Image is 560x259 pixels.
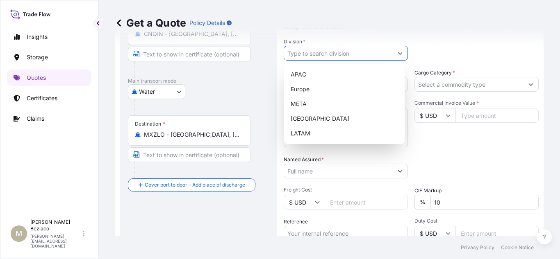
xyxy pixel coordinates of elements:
span: Cover port to door - Add place of discharge [145,181,245,189]
button: Select transport [128,84,185,99]
span: Duty Cost [414,218,539,224]
p: Cookie Notice [501,244,534,251]
p: Main transport mode [128,78,269,84]
button: Show suggestions [393,46,407,61]
p: Certificates [27,94,57,102]
label: Named Assured [284,155,324,164]
input: Enter amount [325,195,408,209]
input: Your internal reference [284,226,408,241]
label: CIF Markup [414,187,442,195]
input: Text to appear on certificate [128,47,251,61]
input: Enter percentage [430,195,539,209]
label: Reference [284,218,308,226]
p: [PERSON_NAME][EMAIL_ADDRESS][DOMAIN_NAME] [30,234,81,248]
div: [GEOGRAPHIC_DATA] [287,111,401,126]
label: Cargo Category [414,69,455,77]
input: Destination [144,131,241,139]
button: Show suggestions [524,77,538,92]
span: Water [139,88,155,96]
label: Description of Cargo [284,100,335,108]
input: Full name [284,164,393,178]
div: Suggestions [287,67,401,141]
button: Show suggestions [393,164,407,178]
p: Quotes [27,74,46,82]
div: META [287,97,401,111]
input: Select a commodity type [415,77,524,92]
div: Destination [135,121,165,127]
div: % [414,195,430,209]
p: [PERSON_NAME] Beziaco [30,219,81,232]
input: Enter amount [455,226,539,241]
p: Policy Details [189,19,225,27]
p: Privacy Policy [461,244,494,251]
span: Freight Cost [284,187,408,193]
div: APAC [287,67,401,82]
input: Type to search division [284,46,393,61]
div: LATAM [287,126,401,141]
span: Date of Departure [284,69,329,77]
p: Storage [27,53,48,61]
p: Insights [27,33,48,41]
input: Text to appear on certificate [128,147,251,162]
p: Claims [27,115,44,123]
span: Commercial Invoice Value [414,100,539,106]
p: Get a Quote [115,16,186,29]
input: Type amount [455,108,539,123]
span: M [16,230,22,238]
div: Europe [287,82,401,97]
